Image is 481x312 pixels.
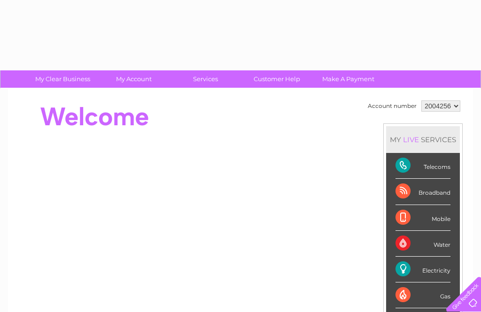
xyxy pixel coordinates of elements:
[167,70,244,88] a: Services
[238,70,316,88] a: Customer Help
[401,135,421,144] div: LIVE
[24,70,101,88] a: My Clear Business
[396,257,450,282] div: Electricity
[396,179,450,205] div: Broadband
[396,282,450,308] div: Gas
[396,231,450,257] div: Water
[386,126,460,153] div: MY SERVICES
[396,205,450,231] div: Mobile
[396,153,450,179] div: Telecoms
[365,98,419,114] td: Account number
[310,70,387,88] a: Make A Payment
[95,70,173,88] a: My Account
